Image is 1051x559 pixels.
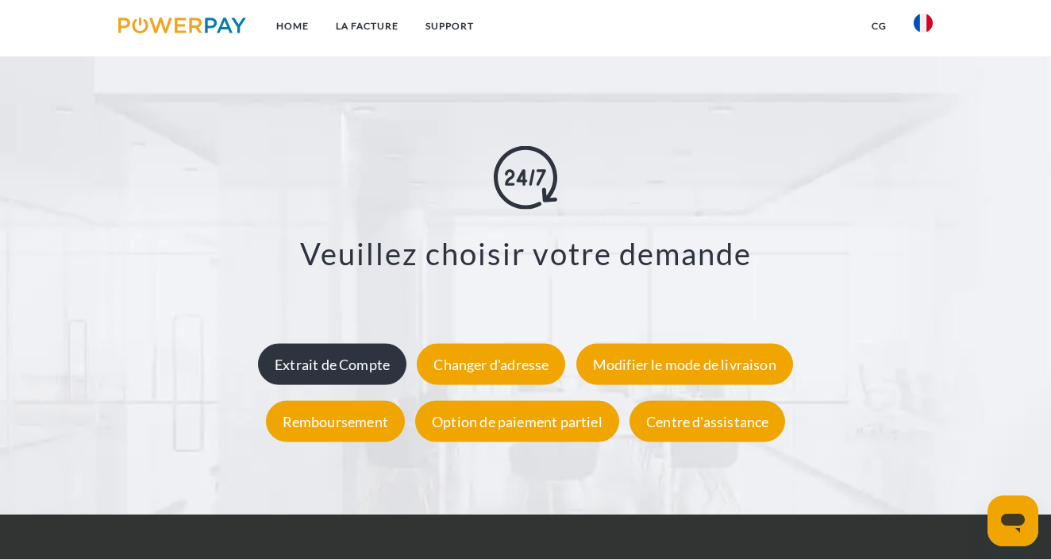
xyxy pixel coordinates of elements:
[629,400,785,441] div: Centre d'assistance
[494,146,557,210] img: online-shopping.svg
[987,495,1038,546] iframe: Bouton de lancement de la fenêtre de messagerie
[322,12,412,40] a: LA FACTURE
[118,17,246,33] img: logo-powerpay.svg
[914,13,933,33] img: fr
[576,343,793,384] div: Modifier le mode de livraison
[626,412,789,430] a: Centre d'assistance
[858,12,900,40] a: CG
[415,400,619,441] div: Option de paiement partiel
[572,355,797,372] a: Modifier le mode de livraison
[262,412,409,430] a: Remboursement
[254,355,410,372] a: Extrait de Compte
[258,343,406,384] div: Extrait de Compte
[417,343,565,384] div: Changer d'adresse
[413,355,569,372] a: Changer d'adresse
[72,235,979,273] h3: Veuillez choisir votre demande
[412,12,487,40] a: Support
[266,400,405,441] div: Remboursement
[411,412,623,430] a: Option de paiement partiel
[263,12,322,40] a: Home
